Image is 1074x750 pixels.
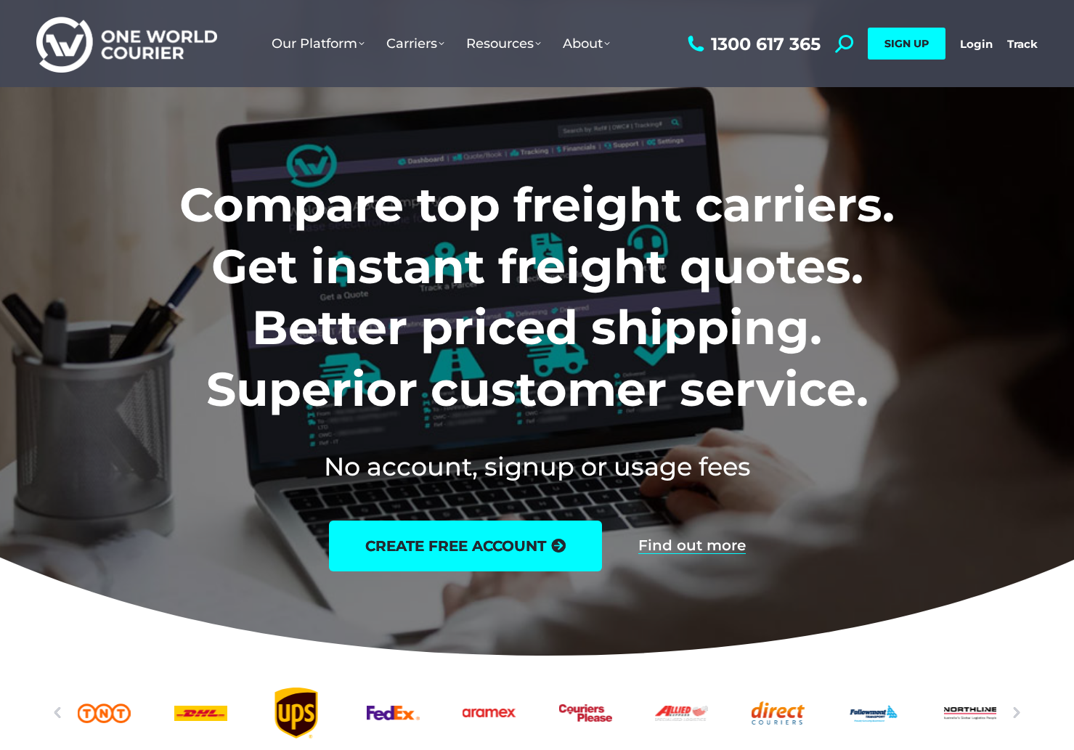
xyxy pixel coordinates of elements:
[463,688,516,738] a: Aramex_logo
[272,36,365,52] span: Our Platform
[375,21,455,66] a: Carriers
[455,21,552,66] a: Resources
[884,37,929,50] span: SIGN UP
[751,688,804,738] a: Direct Couriers logo
[751,688,804,738] div: 9 / 25
[558,688,611,738] a: Couriers Please logo
[558,688,611,738] div: 7 / 25
[174,688,227,738] a: DHl logo
[684,35,821,53] a: 1300 617 365
[329,521,602,571] a: create free account
[36,15,217,73] img: One World Courier
[366,688,419,738] a: FedEx logo
[868,28,945,60] a: SIGN UP
[78,688,131,738] a: TNT logo Australian freight company
[174,688,227,738] div: 3 / 25
[84,174,990,420] h1: Compare top freight carriers. Get instant freight quotes. Better priced shipping. Superior custom...
[463,688,516,738] div: 6 / 25
[78,688,996,738] div: Slides
[943,688,996,738] div: 11 / 25
[552,21,621,66] a: About
[270,688,323,738] a: UPS logo
[84,449,990,484] h2: No account, signup or usage fees
[943,688,996,738] a: Northline logo
[638,538,746,554] a: Find out more
[1007,37,1038,51] a: Track
[960,37,993,51] a: Login
[655,688,708,738] a: Allied Express logo
[563,36,610,52] span: About
[270,688,323,738] div: 4 / 25
[366,688,419,738] div: 5 / 25
[847,688,900,738] a: Followmont transoirt web logo
[466,36,541,52] span: Resources
[386,36,444,52] span: Carriers
[78,688,131,738] div: 2 / 25
[847,688,900,738] div: 10 / 25
[261,21,375,66] a: Our Platform
[655,688,708,738] div: 8 / 25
